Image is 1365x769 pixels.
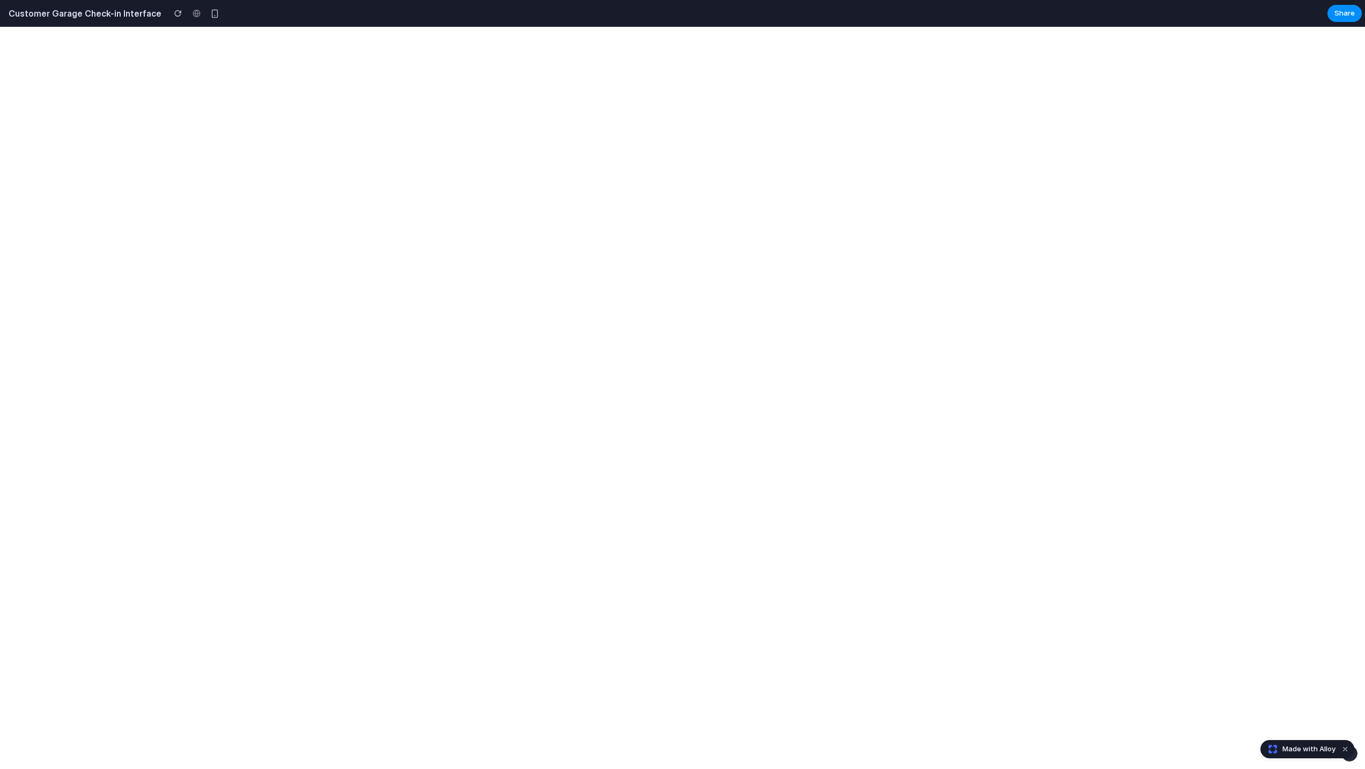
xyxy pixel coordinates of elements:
[1339,743,1352,756] button: Dismiss watermark
[1334,8,1355,19] span: Share
[4,7,161,20] h2: Customer Garage Check-in Interface
[1282,744,1336,755] span: Made with Alloy
[1261,744,1337,755] a: Made with Alloy
[1327,5,1362,22] button: Share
